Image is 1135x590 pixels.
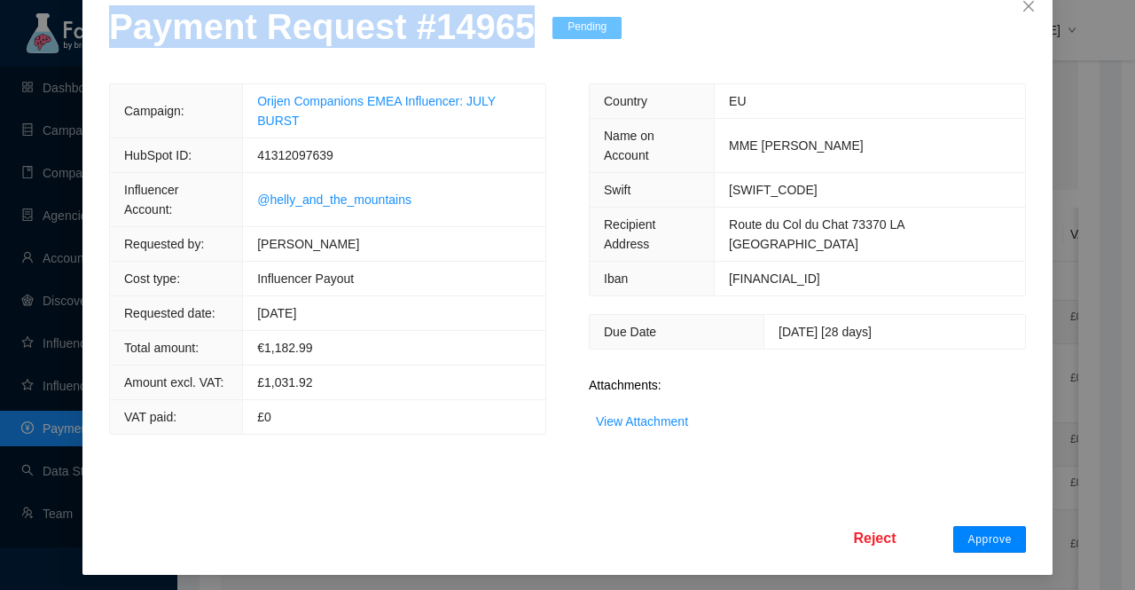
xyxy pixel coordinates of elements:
span: Recipient Address [604,217,655,251]
span: EU [729,94,746,108]
span: £1,031.92 [257,375,312,389]
span: VAT paid: [124,410,176,424]
span: Route du Col du Chat 73370 LA [GEOGRAPHIC_DATA] [729,217,904,251]
span: Amount excl. VAT: [124,375,223,389]
span: Pending [552,17,622,39]
span: Influencer Payout [257,271,354,286]
span: [DATE] [28 days] [779,325,872,339]
a: Orijen Companions EMEA Influencer: JULY BURST [257,94,496,128]
span: Requested by: [124,237,204,251]
span: Iban [604,271,628,286]
span: Approve [967,532,1012,547]
span: Campaign: [124,104,184,118]
span: Influencer Account: [124,183,178,216]
span: [PERSON_NAME] [257,237,359,251]
span: [FINANCIAL_ID] [729,271,820,286]
span: HubSpot ID: [124,148,192,162]
p: Payment Request # 14965 [109,5,535,48]
span: MME [PERSON_NAME] [729,138,864,153]
span: € 1,182.99 [257,341,312,355]
button: Reject [840,523,909,552]
button: Approve [953,526,1026,553]
a: View Attachment [596,414,688,429]
span: Cost type: [124,271,180,286]
span: Requested date: [124,306,215,320]
span: Due Date [604,325,656,339]
span: Reject [853,527,896,549]
span: [DATE] [257,306,296,320]
span: Name on Account [604,129,654,162]
a: @helly_and_the_mountains [257,193,411,207]
span: 41312097639 [257,148,333,162]
span: Total amount: [124,341,199,355]
span: Country [604,94,647,108]
span: [SWIFT_CODE] [729,183,818,197]
span: £0 [257,410,271,424]
span: Swift [604,183,630,197]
